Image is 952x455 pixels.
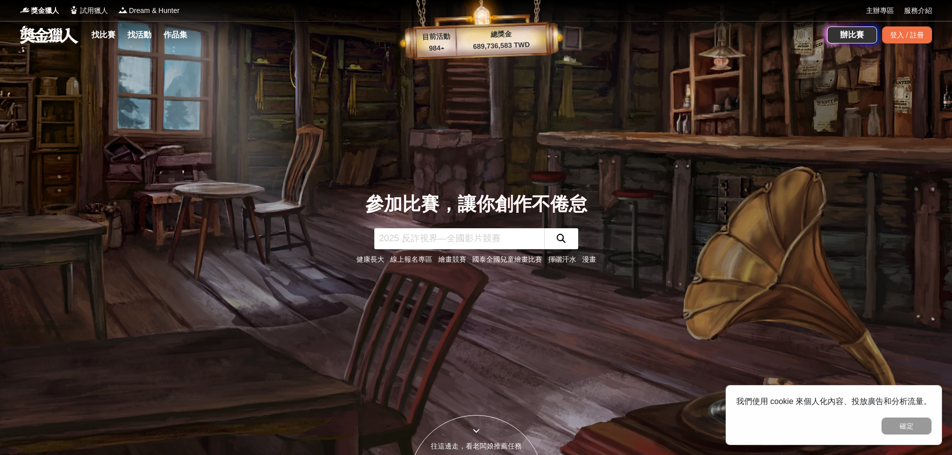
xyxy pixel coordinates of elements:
[438,255,466,263] a: 繪畫競賽
[409,441,543,452] div: 往這邊走，看老闆娘推薦任務
[80,5,108,16] span: 試用獵人
[374,228,544,249] input: 2025 反詐視界—全國影片競賽
[882,26,932,43] div: 登入 / 註冊
[582,255,596,263] a: 漫畫
[87,28,119,42] a: 找比賽
[129,5,179,16] span: Dream & Hunter
[20,5,59,16] a: Logo獎金獵人
[548,255,576,263] a: 揮灑汗水
[69,5,108,16] a: Logo試用獵人
[456,27,546,41] p: 總獎金
[472,255,542,263] a: 國泰全國兒童繪畫比賽
[416,31,456,43] p: 目前活動
[736,397,932,406] span: 我們使用 cookie 來個人化內容、投放廣告和分析流量。
[866,5,894,16] a: 主辦專區
[31,5,59,16] span: 獎金獵人
[159,28,191,42] a: 作品集
[356,255,384,263] a: 健康長大
[118,5,128,15] img: Logo
[827,26,877,43] a: 辦比賽
[356,190,596,218] div: 參加比賽，讓你創作不倦怠
[456,39,547,52] p: 689,736,583 TWD
[20,5,30,15] img: Logo
[118,5,179,16] a: LogoDream & Hunter
[390,255,432,263] a: 線上報名專區
[904,5,932,16] a: 服務介紹
[69,5,79,15] img: Logo
[123,28,155,42] a: 找活動
[416,42,457,54] p: 984 ▴
[882,418,932,435] button: 確定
